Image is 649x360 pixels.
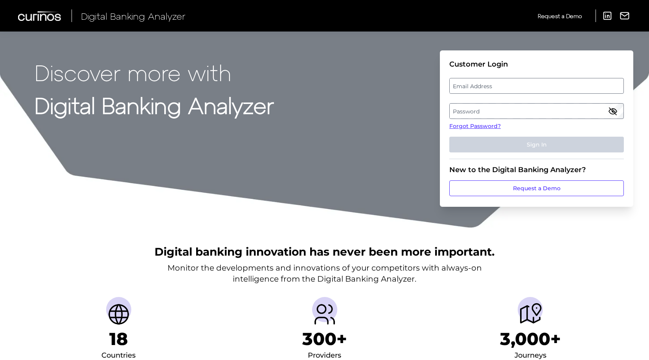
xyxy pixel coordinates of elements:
img: Journeys [518,302,543,327]
p: Monitor the developments and innovations of your competitors with always-on intelligence from the... [167,262,482,284]
img: Curinos [18,11,62,21]
button: Sign In [449,137,624,152]
h1: 18 [109,328,128,349]
span: Digital Banking Analyzer [81,10,186,22]
h1: 3,000+ [500,328,561,349]
h1: 300+ [302,328,347,349]
label: Email Address [450,79,623,93]
span: Request a Demo [538,13,582,19]
div: Customer Login [449,60,624,69]
div: New to the Digital Banking Analyzer? [449,165,624,174]
a: Request a Demo [538,9,582,22]
a: Request a Demo [449,180,624,196]
img: Countries [106,302,131,327]
p: Discover more with [35,60,274,85]
strong: Digital Banking Analyzer [35,92,274,118]
img: Providers [312,302,337,327]
label: Password [450,104,623,118]
a: Forgot Password? [449,122,624,130]
h2: Digital banking innovation has never been more important. [154,244,495,259]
